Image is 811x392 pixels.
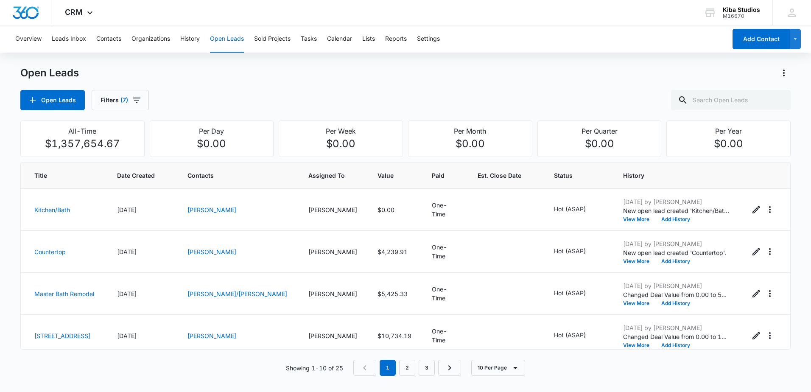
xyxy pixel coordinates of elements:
button: Calendar [327,25,352,53]
p: Changed Deal Value from 0.00 to 5425.33 [623,290,729,299]
div: [PERSON_NAME] [308,247,357,256]
input: Search Open Leads [671,90,791,110]
p: Hot (ASAP) [554,288,586,297]
td: One-Time [422,231,467,273]
button: Add History [655,301,696,306]
span: [DATE] [117,206,137,213]
a: Page 3 [419,360,435,376]
span: CRM [65,8,83,17]
span: $10,734.19 [378,332,411,339]
span: Assigned To [308,171,357,180]
button: Edit Open Lead [749,287,763,300]
span: [DATE] [117,332,137,339]
a: [PERSON_NAME] [187,248,236,255]
button: Actions [763,329,777,342]
div: account name [723,6,760,13]
button: Open Leads [20,90,85,110]
p: Per Quarter [543,126,656,136]
span: [DATE] [117,248,137,255]
p: $0.00 [284,136,397,151]
button: Filters(7) [92,90,149,110]
span: $4,239.91 [378,248,408,255]
p: $0.00 [155,136,268,151]
button: Edit Open Lead [749,329,763,342]
p: $0.00 [672,136,785,151]
button: Settings [417,25,440,53]
p: Per Day [155,126,268,136]
span: [DATE] [117,290,137,297]
h1: Open Leads [20,67,79,79]
p: [DATE] by [PERSON_NAME] [623,281,729,290]
button: Overview [15,25,42,53]
button: Actions [763,245,777,258]
p: All-Time [26,126,139,136]
p: Per Year [672,126,785,136]
p: Showing 1-10 of 25 [286,364,343,372]
div: [PERSON_NAME] [308,289,357,298]
div: - - Select to Edit Field [554,246,601,257]
p: [DATE] by [PERSON_NAME] [623,197,729,206]
p: Per Month [414,126,527,136]
button: Organizations [131,25,170,53]
span: $5,425.33 [378,290,408,297]
button: Add Contact [733,29,790,49]
button: Add History [655,343,696,348]
a: Master Bath Remodel [34,290,94,297]
div: [PERSON_NAME] [308,331,357,340]
span: Status [554,171,603,180]
span: Est. Close Date [478,171,521,180]
p: Changed Deal Value from 0.00 to 10734.19 [623,332,729,341]
span: $0.00 [378,206,394,213]
button: Contacts [96,25,121,53]
p: Hot (ASAP) [554,330,586,339]
a: Page 2 [399,360,415,376]
button: Tasks [301,25,317,53]
p: Hot (ASAP) [554,246,586,255]
button: Actions [777,66,791,80]
td: One-Time [422,273,467,315]
button: Open Leads [210,25,244,53]
button: Edit Open Lead [749,203,763,216]
p: $1,357,654.67 [26,136,139,151]
span: (7) [120,97,128,103]
a: [PERSON_NAME] [187,206,236,213]
em: 1 [380,360,396,376]
button: Add History [655,259,696,264]
button: Edit Open Lead [749,245,763,258]
button: Actions [763,203,777,216]
span: Title [34,171,84,180]
span: Value [378,171,399,180]
td: One-Time [422,315,467,357]
button: History [180,25,200,53]
div: [PERSON_NAME] [308,205,357,214]
span: Contacts [187,171,288,180]
button: Add History [655,217,696,222]
p: New open lead created 'Kitchen/Bath '. [623,206,729,215]
button: View More [623,217,655,222]
p: New open lead created 'Countertop'. [623,248,729,257]
a: [STREET_ADDRESS] [34,332,90,339]
p: $0.00 [414,136,527,151]
button: Reports [385,25,407,53]
button: Sold Projects [254,25,291,53]
a: Next Page [438,360,461,376]
span: Date Created [117,171,155,180]
a: [PERSON_NAME] [187,332,236,339]
span: History [623,171,729,180]
button: View More [623,343,655,348]
a: Countertop [34,248,66,255]
a: [PERSON_NAME]/[PERSON_NAME] [187,290,287,297]
div: account id [723,13,760,19]
button: Lists [362,25,375,53]
div: - - Select to Edit Field [554,330,601,341]
button: View More [623,259,655,264]
button: 10 Per Page [471,360,525,376]
button: View More [623,301,655,306]
div: - - Select to Edit Field [554,288,601,299]
p: $0.00 [543,136,656,151]
td: One-Time [422,189,467,231]
button: Leads Inbox [52,25,86,53]
span: Paid [432,171,445,180]
p: [DATE] by [PERSON_NAME] [623,239,729,248]
button: Actions [763,287,777,300]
